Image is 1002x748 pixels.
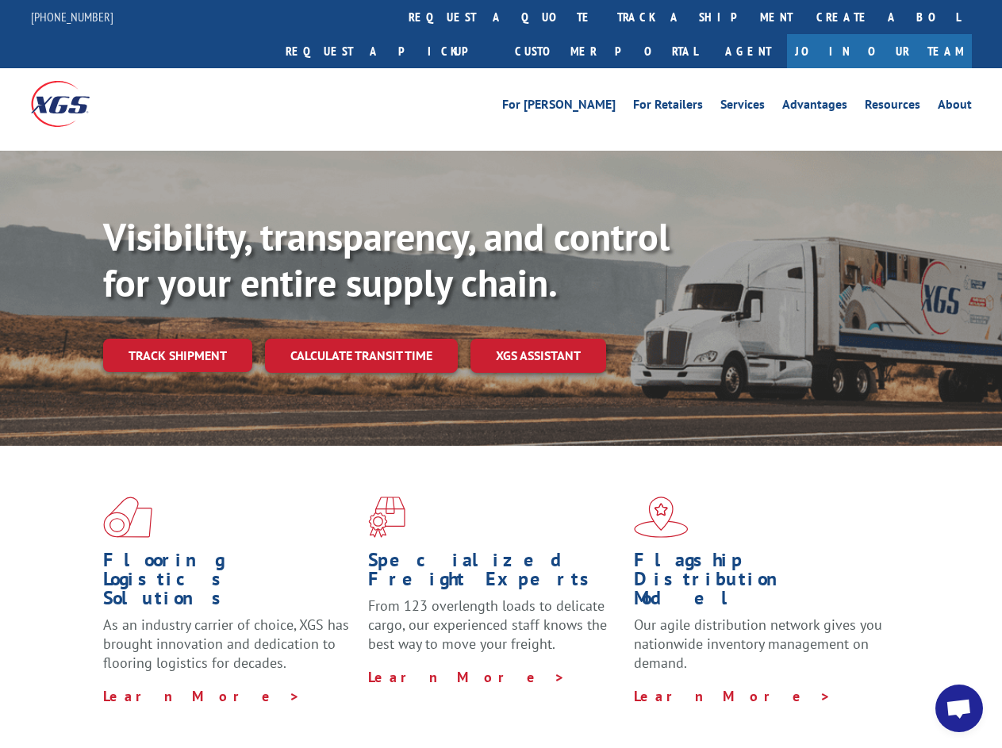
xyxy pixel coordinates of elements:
[633,98,703,116] a: For Retailers
[103,687,301,705] a: Learn More >
[865,98,920,116] a: Resources
[103,339,252,372] a: Track shipment
[470,339,606,373] a: XGS ASSISTANT
[31,9,113,25] a: [PHONE_NUMBER]
[103,616,349,672] span: As an industry carrier of choice, XGS has brought innovation and dedication to flooring logistics...
[265,339,458,373] a: Calculate transit time
[502,98,616,116] a: For [PERSON_NAME]
[103,497,152,538] img: xgs-icon-total-supply-chain-intelligence-red
[103,212,670,307] b: Visibility, transparency, and control for your entire supply chain.
[938,98,972,116] a: About
[634,550,887,616] h1: Flagship Distribution Model
[274,34,503,68] a: Request a pickup
[935,685,983,732] a: Open chat
[103,550,356,616] h1: Flooring Logistics Solutions
[368,497,405,538] img: xgs-icon-focused-on-flooring-red
[720,98,765,116] a: Services
[634,687,831,705] a: Learn More >
[503,34,709,68] a: Customer Portal
[634,497,689,538] img: xgs-icon-flagship-distribution-model-red
[782,98,847,116] a: Advantages
[368,668,566,686] a: Learn More >
[787,34,972,68] a: Join Our Team
[368,550,621,596] h1: Specialized Freight Experts
[709,34,787,68] a: Agent
[368,596,621,667] p: From 123 overlength loads to delicate cargo, our experienced staff knows the best way to move you...
[634,616,882,672] span: Our agile distribution network gives you nationwide inventory management on demand.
